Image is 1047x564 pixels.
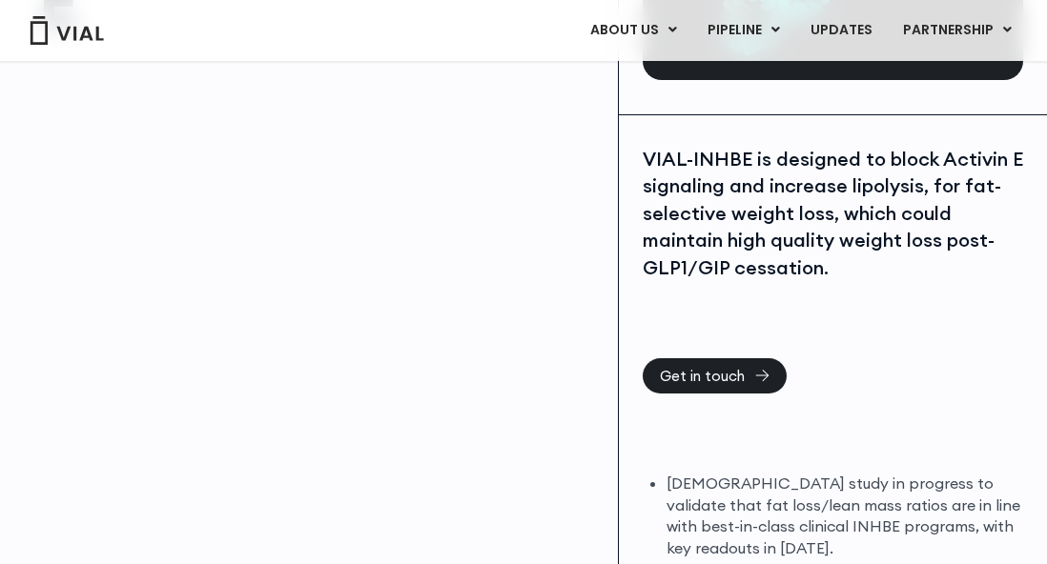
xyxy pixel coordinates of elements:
[667,473,1023,560] li: [DEMOGRAPHIC_DATA] study in progress to validate that fat loss/lean mass ratios are in line with ...
[692,14,794,47] a: PIPELINEMenu Toggle
[643,358,787,393] a: Get in touch
[888,14,1027,47] a: PARTNERSHIPMenu Toggle
[795,14,887,47] a: UPDATES
[29,16,105,45] img: Vial Logo
[643,146,1023,282] div: VIAL-INHBE is designed to block Activin E signaling and increase lipolysis, for fat-selective wei...
[575,14,691,47] a: ABOUT USMenu Toggle
[660,369,745,383] span: Get in touch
